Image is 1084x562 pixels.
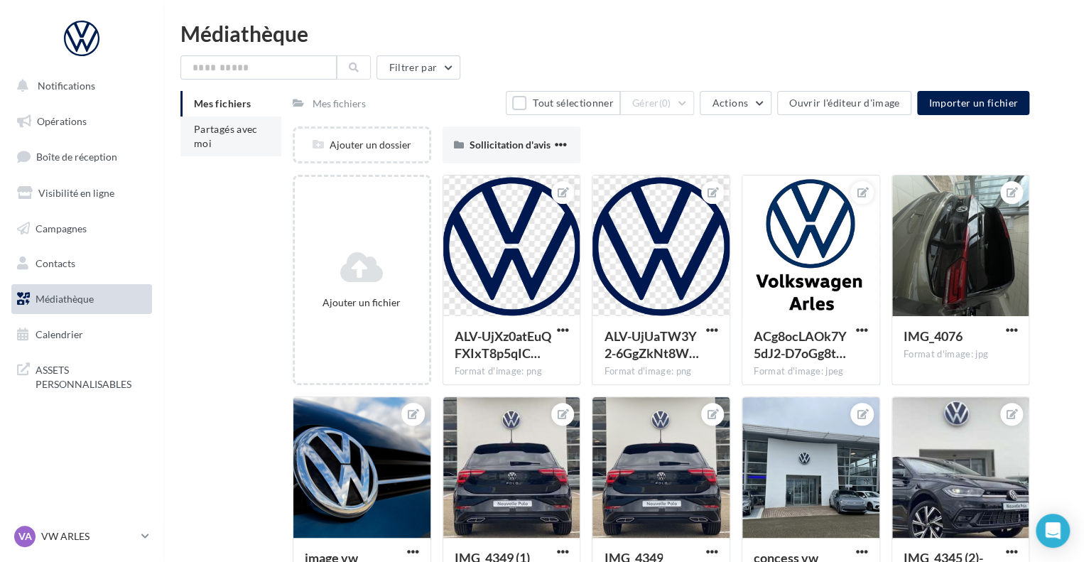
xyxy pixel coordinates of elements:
[506,91,619,115] button: Tout sélectionner
[36,293,94,305] span: Médiathèque
[36,151,117,163] span: Boîte de réception
[1036,514,1070,548] div: Open Intercom Messenger
[455,365,569,378] div: Format d'image: png
[18,529,32,544] span: VA
[36,222,87,234] span: Campagnes
[700,91,771,115] button: Actions
[470,139,551,151] span: Sollicitation d'avis
[9,355,155,396] a: ASSETS PERSONNALISABLES
[9,214,155,244] a: Campagnes
[41,529,136,544] p: VW ARLES
[928,97,1018,109] span: Importer un fichier
[313,97,366,111] div: Mes fichiers
[38,187,114,199] span: Visibilité en ligne
[712,97,747,109] span: Actions
[620,91,695,115] button: Gérer(0)
[659,97,671,109] span: (0)
[376,55,460,80] button: Filtrer par
[9,141,155,172] a: Boîte de réception
[180,23,1067,44] div: Médiathèque
[194,123,258,149] span: Partagés avec moi
[904,348,1018,361] div: Format d'image: jpg
[9,107,155,136] a: Opérations
[754,328,847,361] span: ACg8ocLAOk7Y5dJ2-D7oGg8tlEzK-EpGBmVVNOKh9kD6nQFaI-prgGuH
[455,328,551,361] span: ALV-UjXz0atEuQFXIxT8p5qICzVeHGcbPIpw_1ly7mJfFuezHtZ7Ox8F
[300,296,423,310] div: Ajouter un fichier
[904,328,963,344] span: IMG_4076
[9,178,155,208] a: Visibilité en ligne
[295,138,429,152] div: Ajouter un dossier
[754,365,868,378] div: Format d'image: jpeg
[37,115,87,127] span: Opérations
[36,360,146,391] span: ASSETS PERSONNALISABLES
[917,91,1029,115] button: Importer un fichier
[36,257,75,269] span: Contacts
[9,320,155,350] a: Calendrier
[9,284,155,314] a: Médiathèque
[38,80,95,92] span: Notifications
[604,328,698,361] span: ALV-UjUaTW3Y2-6GgZkNt8W_6qjV_PRQPrjlPR6-FR48_DiRcl1KJ6vR
[777,91,911,115] button: Ouvrir l'éditeur d'image
[9,71,149,101] button: Notifications
[36,328,83,340] span: Calendrier
[194,97,251,109] span: Mes fichiers
[11,523,152,550] a: VA VW ARLES
[604,365,718,378] div: Format d'image: png
[9,249,155,279] a: Contacts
